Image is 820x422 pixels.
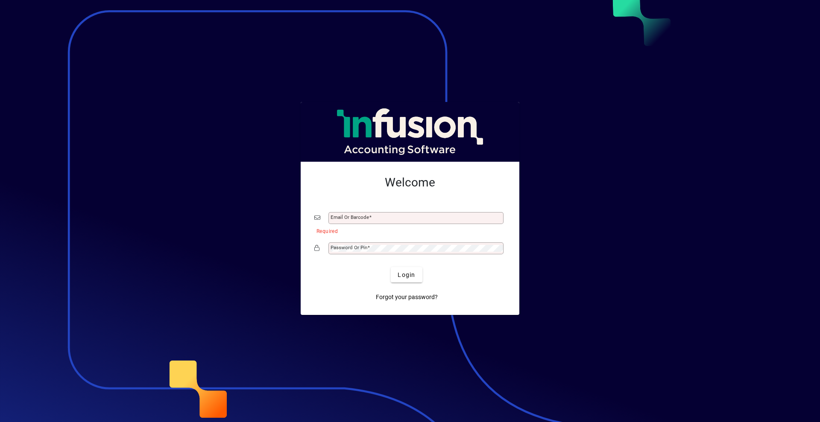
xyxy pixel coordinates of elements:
[314,175,506,190] h2: Welcome
[372,289,441,305] a: Forgot your password?
[398,271,415,279] span: Login
[391,267,422,282] button: Login
[376,293,438,302] span: Forgot your password?
[316,226,499,235] mat-error: Required
[331,244,367,250] mat-label: Password or Pin
[331,214,369,220] mat-label: Email or Barcode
